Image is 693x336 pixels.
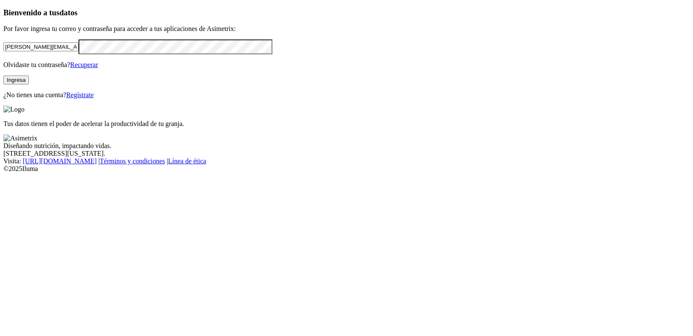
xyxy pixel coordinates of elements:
div: Diseñando nutrición, impactando vidas. [3,142,690,150]
p: Por favor ingresa tu correo y contraseña para acceder a tus aplicaciones de Asimetrix: [3,25,690,33]
a: Línea de ética [168,157,206,165]
div: [STREET_ADDRESS][US_STATE]. [3,150,690,157]
p: Olvidaste tu contraseña? [3,61,690,69]
a: Regístrate [66,91,94,98]
a: Términos y condiciones [100,157,165,165]
img: Logo [3,106,25,113]
span: datos [59,8,78,17]
p: ¿No tienes una cuenta? [3,91,690,99]
p: Tus datos tienen el poder de acelerar la productividad de tu granja. [3,120,690,128]
a: [URL][DOMAIN_NAME] [23,157,97,165]
div: © 2025 Iluma [3,165,690,173]
a: Recuperar [70,61,98,68]
input: Tu correo [3,42,79,51]
button: Ingresa [3,76,29,84]
img: Asimetrix [3,134,37,142]
h3: Bienvenido a tus [3,8,690,17]
div: Visita : | | [3,157,690,165]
